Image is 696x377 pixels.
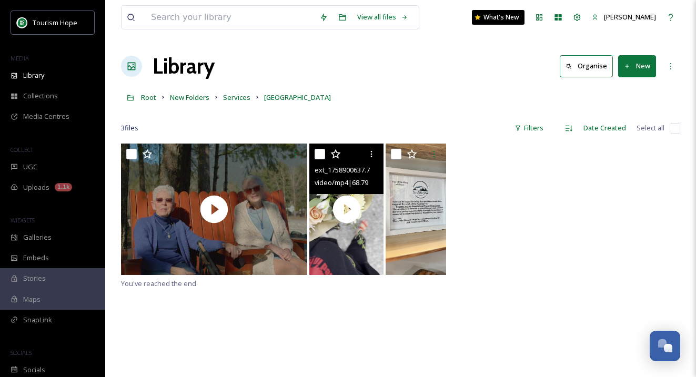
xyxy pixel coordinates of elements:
span: Stories [23,273,46,283]
span: Media Centres [23,111,69,121]
span: [PERSON_NAME] [604,12,656,22]
span: SnapLink [23,315,52,325]
a: [PERSON_NAME] [587,7,661,27]
span: video/mp4 | 68.79 MB | 1080 x 1920 [315,177,417,187]
span: COLLECT [11,146,33,154]
img: logo.png [17,17,27,28]
a: View all files [352,7,413,27]
a: [GEOGRAPHIC_DATA] [264,91,331,104]
span: Galleries [23,232,52,242]
span: Tourism Hope [33,18,77,27]
input: Search your library [146,6,314,29]
div: 1.1k [55,183,72,191]
span: MEDIA [11,54,29,62]
span: Uploads [23,182,49,192]
img: thumbnail [309,144,384,275]
span: WIDGETS [11,216,35,224]
a: New Folders [170,91,209,104]
span: Embeds [23,253,49,263]
span: Library [23,70,44,80]
span: New Folders [170,93,209,102]
span: Collections [23,91,58,101]
span: [GEOGRAPHIC_DATA] [264,93,331,102]
span: Maps [23,294,41,304]
span: 3 file s [121,123,138,133]
a: What's New [472,10,524,25]
img: thumbnail [121,144,307,275]
span: Services [223,93,250,102]
a: Organise [560,55,618,77]
span: You've reached the end [121,279,196,288]
span: Select all [637,123,664,133]
span: UGC [23,162,37,172]
div: Filters [509,118,549,138]
span: ext_1758900637.732018_-784936883d8a4718a8ffe90dc908f575.MP4 [315,165,524,175]
span: SOCIALS [11,349,32,356]
button: New [618,55,656,77]
a: Library [153,50,215,82]
button: Open Chat [650,331,680,361]
a: Services [223,91,250,104]
span: Root [141,93,156,102]
button: Organise [560,55,613,77]
a: Root [141,91,156,104]
img: ext_1758900630.90655_-IMG_3943.jpg [386,144,446,275]
div: Date Created [578,118,631,138]
span: Socials [23,365,45,375]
